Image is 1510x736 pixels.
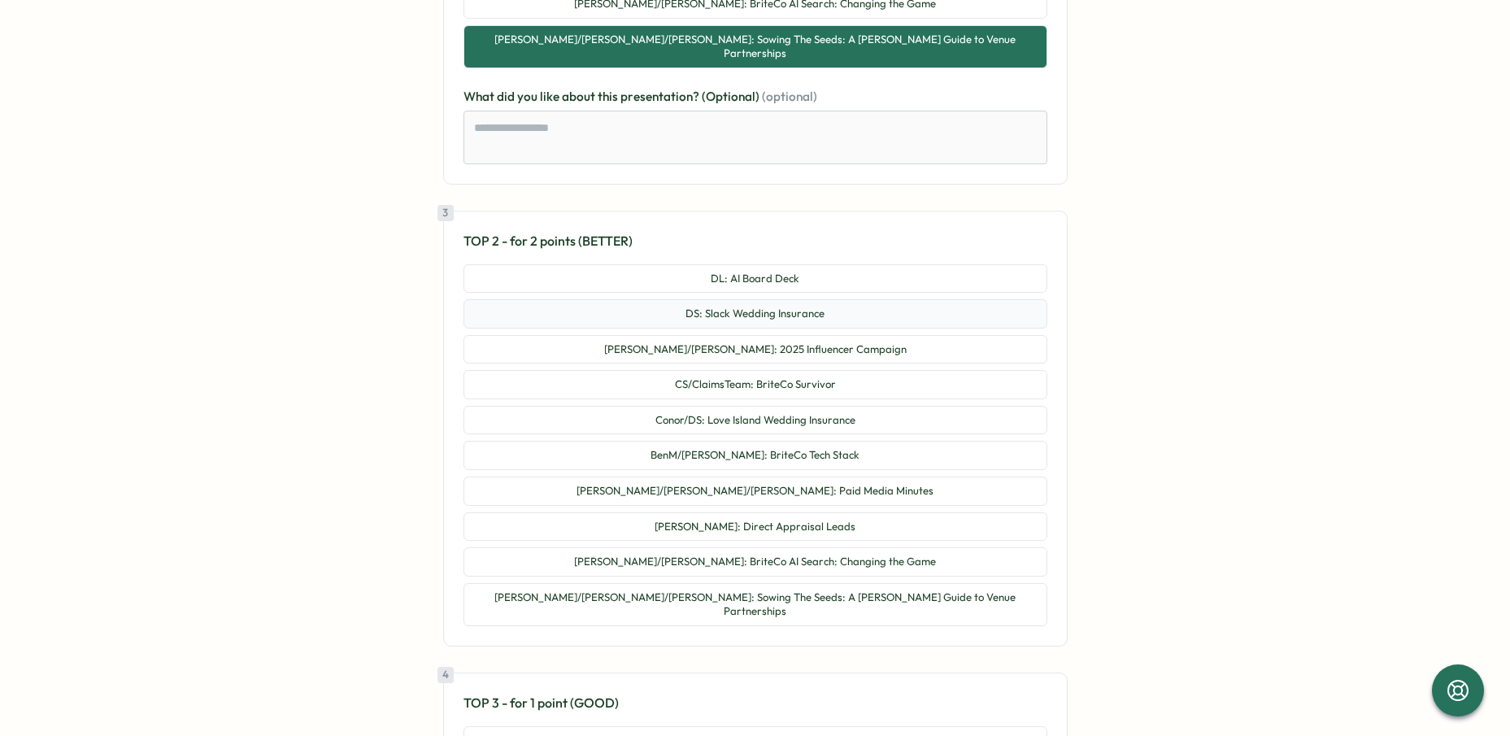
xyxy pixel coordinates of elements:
button: DS: Slack Wedding Insurance [463,299,1047,329]
button: Conor/DS: Love Island Wedding Insurance [463,406,1047,435]
button: DL: AI Board Deck [463,264,1047,294]
button: [PERSON_NAME]/[PERSON_NAME]: BriteCo AI Search: Changing the Game [463,547,1047,577]
p: TOP 2 - for 2 points (BETTER) [463,231,1047,251]
button: [PERSON_NAME]: Direct Appraisal Leads [463,512,1047,542]
span: (optional) [762,89,817,104]
button: BenM/[PERSON_NAME]: BriteCo Tech Stack [463,441,1047,470]
button: [PERSON_NAME]/[PERSON_NAME]: 2025 Influencer Campaign [463,335,1047,364]
div: 3 [437,205,454,221]
button: [PERSON_NAME]/[PERSON_NAME]/[PERSON_NAME]: Sowing The Seeds: A [PERSON_NAME] Guide to Venue Partn... [463,25,1047,68]
button: [PERSON_NAME]/[PERSON_NAME]/[PERSON_NAME]: Sowing The Seeds: A [PERSON_NAME] Guide to Venue Partn... [463,583,1047,626]
span: about [562,89,598,104]
span: (Optional) [702,89,762,104]
p: TOP 3 - for 1 point (GOOD) [463,693,1047,713]
div: 4 [437,667,454,683]
span: presentation? [620,89,702,104]
span: like [540,89,562,104]
span: What [463,89,497,104]
span: did [497,89,517,104]
span: this [598,89,620,104]
button: [PERSON_NAME]/[PERSON_NAME]/[PERSON_NAME]: Paid Media Minutes [463,477,1047,506]
span: you [517,89,540,104]
button: CS/ClaimsTeam: BriteCo Survivor [463,370,1047,399]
